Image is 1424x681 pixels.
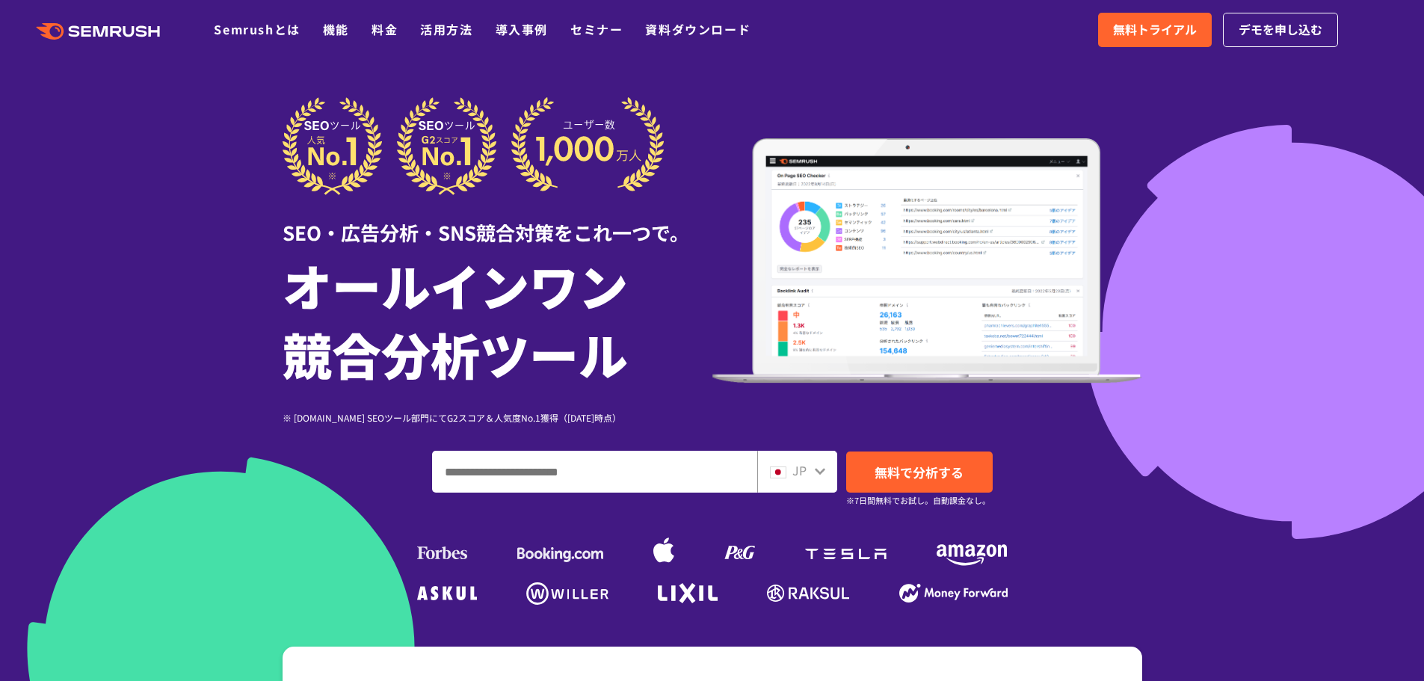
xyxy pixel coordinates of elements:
div: SEO・広告分析・SNS競合対策をこれ一つで。 [283,195,712,247]
span: 無料で分析する [875,463,964,481]
input: ドメイン、キーワードまたはURLを入力してください [433,452,756,492]
a: Semrushとは [214,20,300,38]
span: 無料トライアル [1113,20,1197,40]
span: デモを申し込む [1239,20,1322,40]
a: 導入事例 [496,20,548,38]
a: 無料トライアル [1098,13,1212,47]
a: 機能 [323,20,349,38]
div: ※ [DOMAIN_NAME] SEOツール部門にてG2スコア＆人気度No.1獲得（[DATE]時点） [283,410,712,425]
a: 無料で分析する [846,452,993,493]
a: デモを申し込む [1223,13,1338,47]
a: セミナー [570,20,623,38]
a: 料金 [372,20,398,38]
small: ※7日間無料でお試し。自動課金なし。 [846,493,990,508]
h1: オールインワン 競合分析ツール [283,250,712,388]
a: 資料ダウンロード [645,20,750,38]
a: 活用方法 [420,20,472,38]
span: JP [792,461,807,479]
